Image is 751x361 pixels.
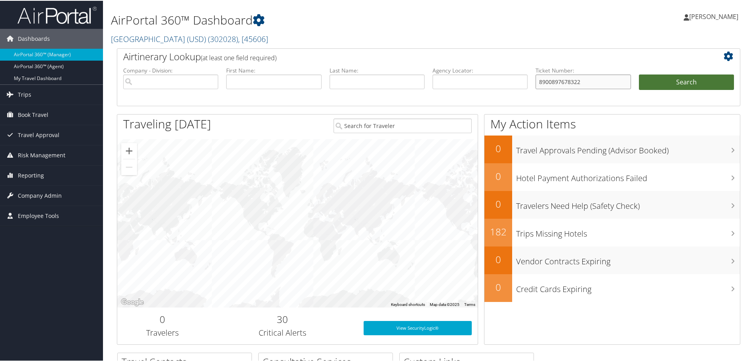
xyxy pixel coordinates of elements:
[516,196,740,211] h3: Travelers Need Help (Safety Check)
[17,5,97,24] img: airportal-logo.png
[121,142,137,158] button: Zoom in
[213,312,351,325] h2: 30
[536,66,631,74] label: Ticket Number:
[18,145,65,164] span: Risk Management
[516,140,740,155] h3: Travel Approvals Pending (Advisor Booked)
[484,218,740,246] a: 182Trips Missing Hotels
[484,246,740,273] a: 0Vendor Contracts Expiring
[18,84,31,104] span: Trips
[639,74,734,90] button: Search
[226,66,321,74] label: First Name:
[484,115,740,132] h1: My Action Items
[484,169,512,182] h2: 0
[330,66,425,74] label: Last Name:
[516,168,740,183] h3: Hotel Payment Authorizations Failed
[18,165,44,185] span: Reporting
[111,33,268,44] a: [GEOGRAPHIC_DATA] (USD)
[119,296,145,307] img: Google
[123,312,201,325] h2: 0
[18,124,59,144] span: Travel Approval
[123,327,201,338] h3: Travelers
[484,252,512,265] h2: 0
[18,28,50,48] span: Dashboards
[208,33,238,44] span: ( 302028 )
[484,280,512,293] h2: 0
[18,185,62,205] span: Company Admin
[689,11,738,20] span: [PERSON_NAME]
[516,251,740,266] h3: Vendor Contracts Expiring
[364,320,472,334] a: View SecurityLogic®
[238,33,268,44] span: , [ 45606 ]
[484,162,740,190] a: 0Hotel Payment Authorizations Failed
[123,66,218,74] label: Company - Division:
[484,224,512,238] h2: 182
[684,4,746,28] a: [PERSON_NAME]
[484,135,740,162] a: 0Travel Approvals Pending (Advisor Booked)
[433,66,528,74] label: Agency Locator:
[484,141,512,155] h2: 0
[123,115,211,132] h1: Traveling [DATE]
[516,223,740,239] h3: Trips Missing Hotels
[516,279,740,294] h3: Credit Cards Expiring
[334,118,472,132] input: Search for Traveler
[111,11,534,28] h1: AirPortal 360™ Dashboard
[430,302,459,306] span: Map data ©2025
[121,159,137,174] button: Zoom out
[123,49,682,63] h2: Airtinerary Lookup
[484,190,740,218] a: 0Travelers Need Help (Safety Check)
[391,301,425,307] button: Keyboard shortcuts
[484,197,512,210] h2: 0
[213,327,351,338] h3: Critical Alerts
[464,302,475,306] a: Terms (opens in new tab)
[18,205,59,225] span: Employee Tools
[119,296,145,307] a: Open this area in Google Maps (opens a new window)
[18,104,48,124] span: Book Travel
[484,273,740,301] a: 0Credit Cards Expiring
[201,53,276,61] span: (at least one field required)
